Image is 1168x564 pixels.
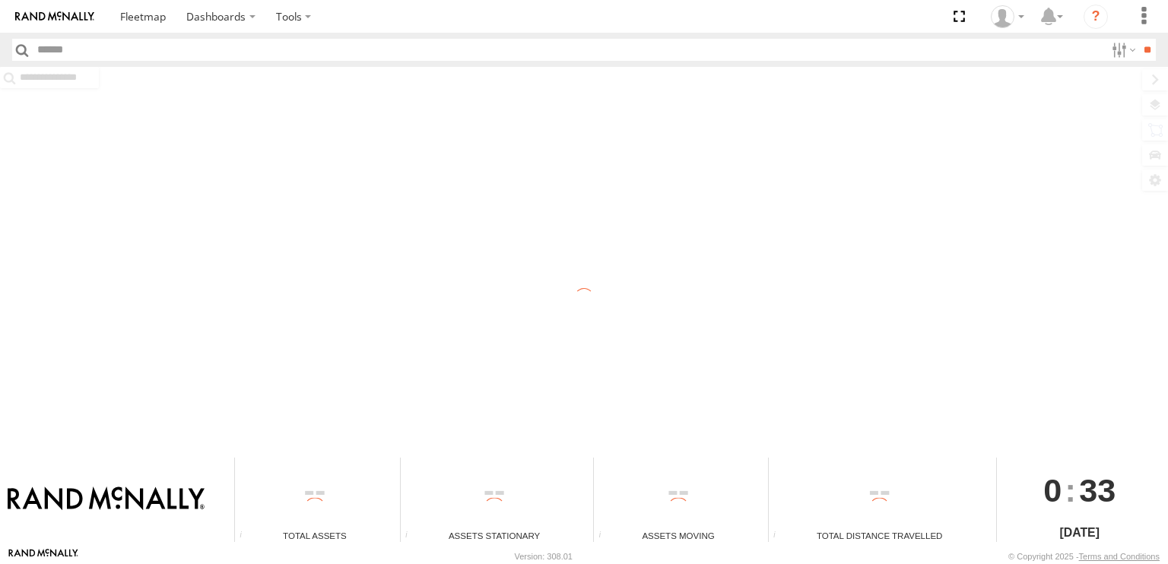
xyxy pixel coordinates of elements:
[1008,552,1160,561] div: © Copyright 2025 -
[15,11,94,22] img: rand-logo.svg
[997,524,1163,542] div: [DATE]
[769,529,991,542] div: Total Distance Travelled
[997,458,1163,523] div: :
[235,529,395,542] div: Total Assets
[769,531,792,542] div: Total distance travelled by all assets within specified date range and applied filters
[1079,458,1116,523] span: 33
[594,529,762,542] div: Assets Moving
[594,531,617,542] div: Total number of assets current in transit.
[1079,552,1160,561] a: Terms and Conditions
[8,549,78,564] a: Visit our Website
[515,552,573,561] div: Version: 308.01
[401,529,588,542] div: Assets Stationary
[985,5,1030,28] div: Valeo Dash
[235,531,258,542] div: Total number of Enabled Assets
[1043,458,1062,523] span: 0
[1106,39,1138,61] label: Search Filter Options
[8,486,205,512] img: Rand McNally
[401,531,424,542] div: Total number of assets current stationary.
[1084,5,1108,29] i: ?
